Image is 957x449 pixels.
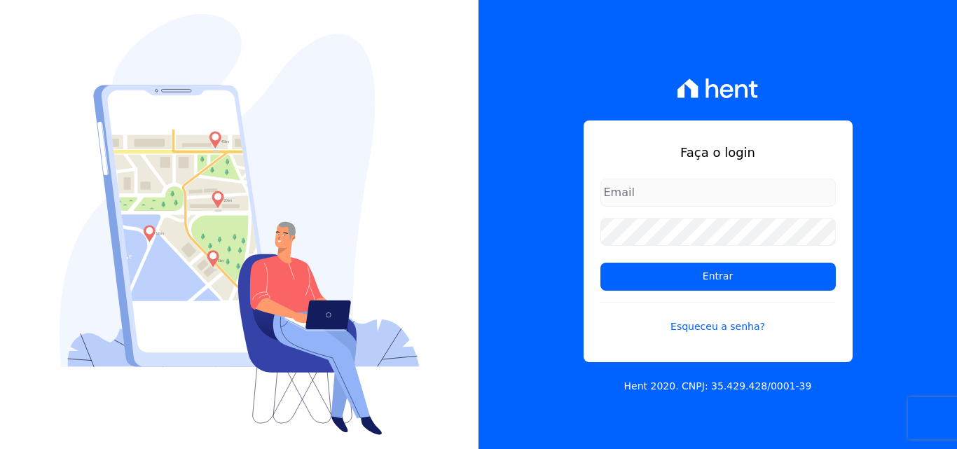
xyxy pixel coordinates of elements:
img: Login [60,14,420,435]
input: Entrar [600,263,836,291]
input: Email [600,179,836,207]
a: Esqueceu a senha? [600,302,836,334]
h1: Faça o login [600,143,836,162]
p: Hent 2020. CNPJ: 35.429.428/0001-39 [624,379,812,394]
